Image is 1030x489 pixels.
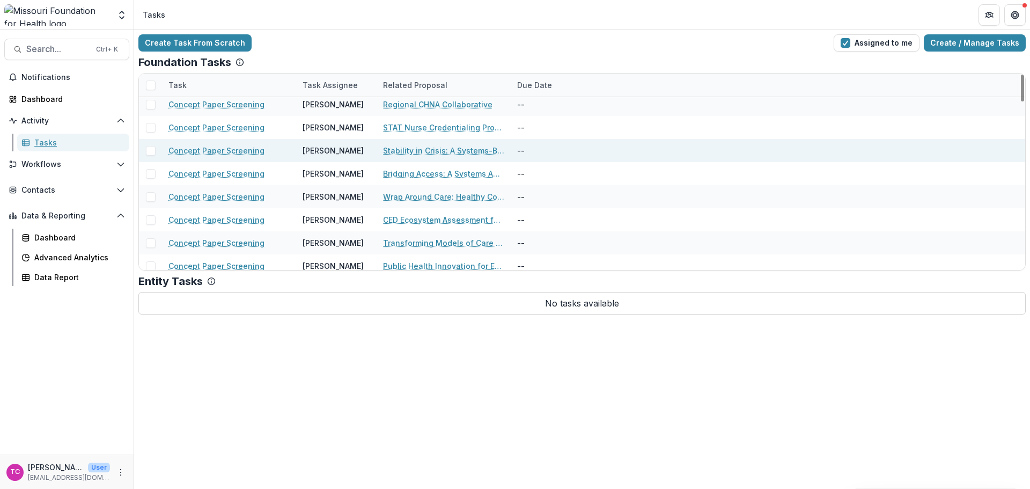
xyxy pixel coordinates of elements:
[511,93,591,116] div: --
[10,469,20,476] div: Tori Cope
[4,156,129,173] button: Open Workflows
[17,249,129,266] a: Advanced Analytics
[303,122,364,133] div: [PERSON_NAME]
[34,137,121,148] div: Tasks
[88,463,110,472] p: User
[303,168,364,179] div: [PERSON_NAME]
[21,73,125,82] span: Notifications
[138,34,252,52] a: Create Task From Scratch
[168,191,264,202] a: Concept Paper Screening
[138,292,1026,315] p: No tasks available
[511,185,591,208] div: --
[4,39,129,60] button: Search...
[511,116,591,139] div: --
[511,254,591,278] div: --
[511,162,591,185] div: --
[383,191,504,202] a: Wrap Around Care: Healthy Communities and Systemic Change
[296,74,377,97] div: Task Assignee
[303,191,364,202] div: [PERSON_NAME]
[383,122,504,133] a: STAT Nurse Credentialing Program
[28,462,84,473] p: [PERSON_NAME]
[383,260,504,272] a: Public Health Innovation for Equity in Rural [US_STATE]
[383,237,504,249] a: Transforming Models of Care to Enhance Health Equity in [GEOGRAPHIC_DATA][US_STATE] (TMC)
[511,79,558,91] div: Due Date
[162,74,296,97] div: Task
[4,207,129,224] button: Open Data & Reporting
[168,237,264,249] a: Concept Paper Screening
[162,79,193,91] div: Task
[383,145,504,156] a: Stability in Crisis: A Systems-Based Care-Bridge Pilot Program
[377,74,511,97] div: Related Proposal
[17,134,129,151] a: Tasks
[28,473,110,483] p: [EMAIL_ADDRESS][DOMAIN_NAME]
[138,275,203,288] p: Entity Tasks
[168,260,264,272] a: Concept Paper Screening
[979,4,1000,26] button: Partners
[924,34,1026,52] a: Create / Manage Tasks
[94,43,120,55] div: Ctrl + K
[168,122,264,133] a: Concept Paper Screening
[168,145,264,156] a: Concept Paper Screening
[17,268,129,286] a: Data Report
[143,9,165,20] div: Tasks
[4,181,129,199] button: Open Contacts
[34,232,121,243] div: Dashboard
[4,112,129,129] button: Open Activity
[834,34,919,52] button: Assigned to me
[21,93,121,105] div: Dashboard
[26,44,90,54] span: Search...
[303,237,364,249] div: [PERSON_NAME]
[511,139,591,162] div: --
[114,466,127,479] button: More
[138,7,170,23] nav: breadcrumb
[34,272,121,283] div: Data Report
[511,231,591,254] div: --
[21,211,112,221] span: Data & Reporting
[21,116,112,126] span: Activity
[168,168,264,179] a: Concept Paper Screening
[21,160,112,169] span: Workflows
[1004,4,1026,26] button: Get Help
[296,79,364,91] div: Task Assignee
[168,214,264,225] a: Concept Paper Screening
[34,252,121,263] div: Advanced Analytics
[377,79,454,91] div: Related Proposal
[4,4,110,26] img: Missouri Foundation for Health logo
[17,229,129,246] a: Dashboard
[303,145,364,156] div: [PERSON_NAME]
[383,99,492,110] a: Regional CHNA Collaborative
[383,214,504,225] a: CED Ecosystem Assessment for Capacity Building + Action
[383,168,504,179] a: Bridging Access: A Systems Approach to Ending Service Deserts for People with Developmental Disab...
[303,214,364,225] div: [PERSON_NAME]
[511,74,591,97] div: Due Date
[4,69,129,86] button: Notifications
[303,99,364,110] div: [PERSON_NAME]
[303,260,364,272] div: [PERSON_NAME]
[114,4,129,26] button: Open entity switcher
[168,99,264,110] a: Concept Paper Screening
[138,56,231,69] p: Foundation Tasks
[511,208,591,231] div: --
[4,90,129,108] a: Dashboard
[21,186,112,195] span: Contacts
